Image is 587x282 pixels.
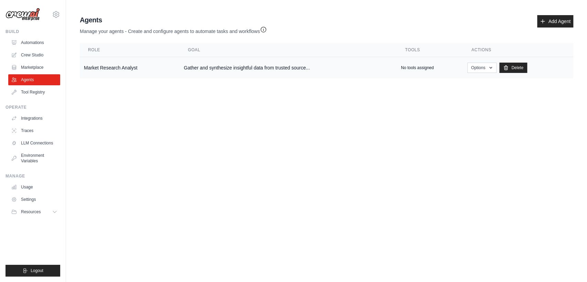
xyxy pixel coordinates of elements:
a: Agents [8,74,60,85]
th: Actions [463,43,573,57]
a: LLM Connections [8,138,60,149]
span: Logout [31,268,43,273]
img: Logo [6,8,40,21]
a: Add Agent [537,15,573,28]
th: Tools [397,43,463,57]
div: Build [6,29,60,34]
a: Traces [8,125,60,136]
div: Manage [6,173,60,179]
th: Role [80,43,180,57]
button: Resources [8,206,60,217]
h2: Agents [80,15,267,25]
th: Goal [180,43,396,57]
a: Delete [499,63,527,73]
a: Settings [8,194,60,205]
span: Resources [21,209,41,215]
td: Market Research Analyst [80,57,180,79]
a: Tool Registry [8,87,60,98]
td: Gather and synthesize insightful data from trusted source... [180,57,396,79]
a: Automations [8,37,60,48]
a: Integrations [8,113,60,124]
button: Options [467,63,497,73]
div: Operate [6,105,60,110]
a: Crew Studio [8,50,60,61]
a: Marketplace [8,62,60,73]
button: Logout [6,265,60,276]
p: Manage your agents - Create and configure agents to automate tasks and workflows [80,25,267,35]
a: Usage [8,182,60,193]
p: No tools assigned [401,65,434,70]
a: Environment Variables [8,150,60,166]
